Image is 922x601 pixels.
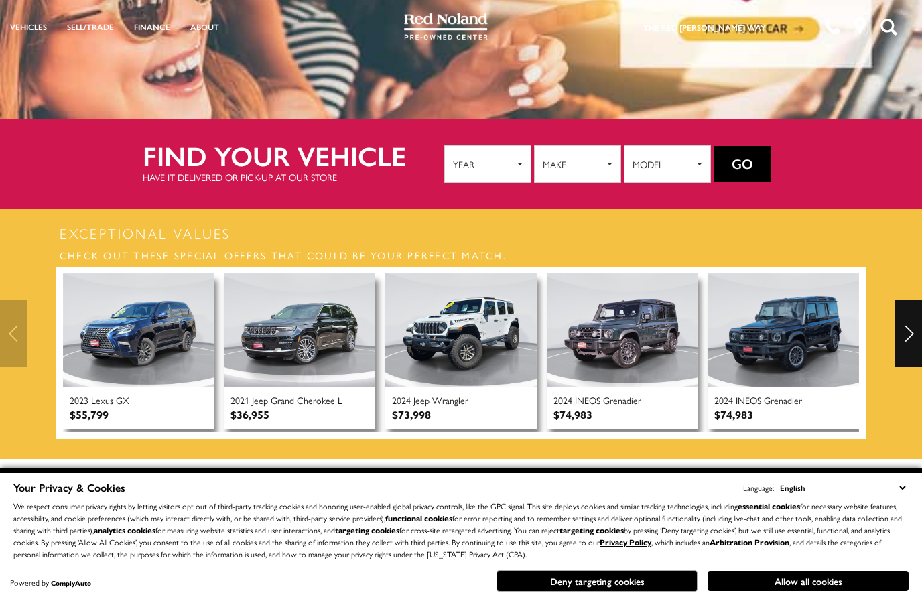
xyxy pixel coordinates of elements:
[600,536,651,548] a: Privacy Policy
[70,393,88,407] span: 2023
[603,393,641,407] span: Grenadier
[413,393,430,407] span: Jeep
[708,273,859,387] img: Used 2024 INEOS Grenadier Fieldmaster Edition With Navigation & 4WD
[764,393,802,407] span: Grenadier
[63,273,214,387] img: Used 2023 Lexus GX 460 With Navigation & 4WD
[543,154,604,174] span: Make
[224,273,375,429] a: Used 2021 Jeep Grand Cherokee L Summit With Navigation & 4WD 2021 Jeep Grand Cherokee L $36,955
[736,393,761,407] span: INEOS
[553,407,592,422] div: $74,983
[13,500,909,560] p: We respect consumer privacy rights by letting visitors opt out of third-party tracking cookies an...
[404,13,488,40] img: Red Noland Pre-Owned
[432,393,468,407] span: Wrangler
[553,393,572,407] span: 2024
[534,145,621,183] button: Make
[444,145,531,183] button: Year
[875,1,902,53] button: Open the search field
[895,300,922,367] div: Next
[559,524,624,536] strong: targeting cookies
[143,141,444,170] h2: Find your vehicle
[10,578,91,587] div: Powered by
[94,524,155,536] strong: analytics cookies
[714,407,753,422] div: $74,983
[335,524,399,536] strong: targeting cookies
[252,393,268,407] span: Jeep
[547,273,698,387] img: Used 2024 INEOS Grenadier Trialmaster Edition With Navigation & 4WD
[56,223,866,243] h2: Exceptional Values
[271,393,342,407] span: Grand Cherokee L
[738,500,800,512] strong: essential cookies
[63,273,214,429] a: Used 2023 Lexus GX 460 With Navigation & 4WD 2023 Lexus GX $55,799
[91,393,113,407] span: Lexus
[385,273,537,387] img: Used 2024 Jeep Wrangler Rubicon 392 With Navigation & 4WD
[777,480,909,495] select: Language Select
[633,154,694,174] span: Model
[56,243,866,267] h3: Check out these special offers that could be your perfect match.
[404,18,488,31] a: Red Noland Pre-Owned
[51,578,91,588] a: ComplyAuto
[224,273,375,387] img: Used 2021 Jeep Grand Cherokee L Summit With Navigation & 4WD
[230,407,269,422] div: $36,955
[385,273,537,429] a: Used 2024 Jeep Wrangler Rubicon 392 With Navigation & 4WD 2024 Jeep Wrangler $73,998
[643,21,766,34] a: The Red [PERSON_NAME] Way
[714,146,771,182] button: Go
[714,393,733,407] span: 2024
[547,273,698,429] a: Used 2024 INEOS Grenadier Trialmaster Edition With Navigation & 4WD 2024 INEOS Grenadier $74,983
[710,536,789,548] strong: Arbitration Provision
[385,512,452,524] strong: functional cookies
[453,154,514,174] span: Year
[143,170,444,184] p: Have it delivered or pick-up at our store
[708,571,909,591] button: Allow all cookies
[575,393,600,407] span: INEOS
[13,480,125,495] span: Your Privacy & Cookies
[116,393,129,407] span: GX
[392,407,431,422] div: $73,998
[743,484,774,492] div: Language:
[392,393,411,407] span: 2024
[497,570,698,592] button: Deny targeting cookies
[708,273,859,429] a: Used 2024 INEOS Grenadier Fieldmaster Edition With Navigation & 4WD 2024 INEOS Grenadier $74,983
[624,145,711,183] button: Model
[70,407,109,422] div: $55,799
[230,393,249,407] span: 2021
